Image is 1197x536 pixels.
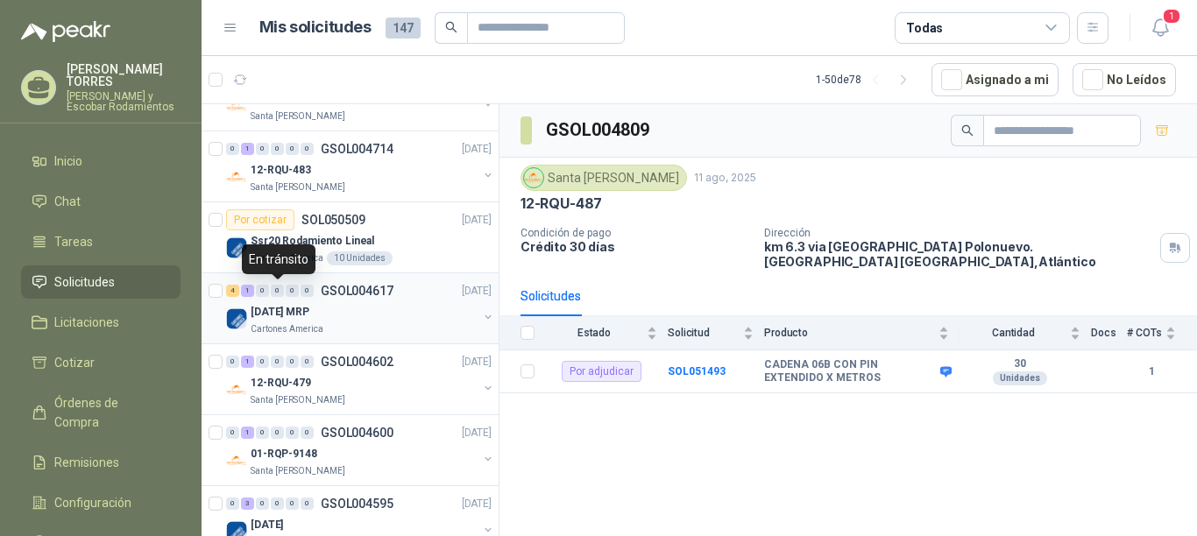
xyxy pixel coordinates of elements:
p: [DATE] [462,212,492,229]
span: Solicitudes [54,272,115,292]
img: Company Logo [226,450,247,471]
div: 1 [241,285,254,297]
a: Configuración [21,486,181,519]
div: 0 [301,285,314,297]
div: 0 [256,285,269,297]
span: 1 [1162,8,1181,25]
div: 0 [256,143,269,155]
p: Condición de pago [521,227,750,239]
div: 10 Unidades [327,251,393,265]
div: Todas [906,18,943,38]
img: Company Logo [226,95,247,116]
b: 30 [960,357,1080,371]
div: 0 [256,356,269,368]
img: Company Logo [226,237,247,258]
div: 0 [301,497,314,510]
div: 0 [301,427,314,439]
span: 147 [386,18,421,39]
p: [PERSON_NAME] y Escobar Rodamientos [67,91,181,112]
p: Crédito 30 días [521,239,750,254]
th: Solicitud [668,316,764,350]
h3: GSOL004809 [546,116,652,144]
img: Company Logo [226,308,247,329]
th: Estado [545,316,668,350]
div: 0 [286,356,299,368]
p: [DATE] [251,517,283,533]
div: 0 [286,285,299,297]
span: Cantidad [960,327,1066,339]
div: 0 [271,143,284,155]
p: [DATE] [462,354,492,370]
p: GSOL004714 [321,143,393,155]
p: GSOL004602 [321,356,393,368]
a: Órdenes de Compra [21,386,181,439]
div: 0 [226,143,239,155]
div: 0 [301,143,314,155]
a: Chat [21,185,181,218]
span: search [445,21,457,33]
div: 1 [241,143,254,155]
a: Licitaciones [21,306,181,339]
p: 11 ago, 2025 [694,170,756,187]
span: Licitaciones [54,313,119,332]
div: 0 [226,356,239,368]
p: 12-RQU-487 [521,194,602,213]
p: Santa [PERSON_NAME] [251,393,345,407]
span: Chat [54,192,81,211]
span: Cotizar [54,353,95,372]
p: GSOL004595 [321,497,393,510]
div: 1 [241,427,254,439]
div: 0 [256,427,269,439]
div: Por adjudicar [562,361,641,382]
span: Órdenes de Compra [54,393,164,432]
div: 0 [271,285,284,297]
div: 0 [256,497,269,510]
a: Cotizar [21,346,181,379]
span: Remisiones [54,453,119,472]
div: 0 [226,497,239,510]
div: 1 [241,356,254,368]
p: [DATE] [462,141,492,158]
p: km 6.3 via [GEOGRAPHIC_DATA] Polonuevo. [GEOGRAPHIC_DATA] [GEOGRAPHIC_DATA] , Atlántico [764,239,1153,269]
p: [PERSON_NAME] TORRES [67,63,181,88]
div: 0 [271,427,284,439]
div: 0 [286,497,299,510]
img: Company Logo [226,166,247,187]
a: Inicio [21,145,181,178]
p: SOL050509 [301,214,365,226]
span: Solicitud [668,327,740,339]
div: 0 [286,427,299,439]
div: 0 [226,427,239,439]
img: Company Logo [226,379,247,400]
div: Unidades [993,371,1047,385]
p: Ssr20 Rodamiento Lineal [251,233,374,250]
p: [DATE] [462,496,492,512]
span: search [961,124,974,137]
a: 4 1 0 0 0 0 GSOL004617[DATE] Company Logo[DATE] MRPCartones America [226,280,495,336]
div: 0 [286,143,299,155]
button: Asignado a mi [931,63,1059,96]
p: [DATE] MRP [251,304,309,321]
a: Remisiones [21,446,181,479]
a: Tareas [21,225,181,258]
b: 1 [1127,363,1176,380]
a: Solicitudes [21,265,181,299]
div: 0 [271,497,284,510]
img: Company Logo [524,168,543,187]
span: Inicio [54,152,82,171]
p: Cartones America [251,251,323,265]
div: Solicitudes [521,286,581,306]
p: Cartones America [251,322,323,336]
p: Dirección [764,227,1153,239]
p: 01-RQP-9148 [251,446,317,462]
p: [DATE] [462,283,492,300]
div: 1 - 50 de 78 [816,66,917,94]
th: Producto [764,316,960,350]
div: 3 [241,497,254,510]
th: Docs [1091,316,1127,350]
p: 12-RQU-483 [251,162,311,179]
th: Cantidad [960,316,1091,350]
span: Estado [545,327,643,339]
a: 0 1 0 0 0 0 GSOL004714[DATE] Company Logo12-RQU-483Santa [PERSON_NAME] [226,138,495,194]
p: Santa [PERSON_NAME] [251,464,345,478]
